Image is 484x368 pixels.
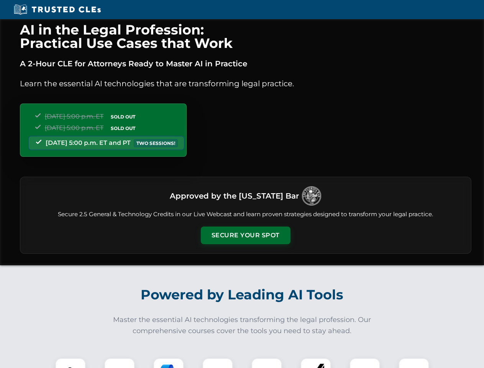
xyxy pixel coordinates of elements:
p: Learn the essential AI technologies that are transforming legal practice. [20,77,471,90]
img: Trusted CLEs [11,4,103,15]
p: Secure 2.5 General & Technology Credits in our Live Webcast and learn proven strategies designed ... [30,210,462,219]
span: SOLD OUT [108,124,138,132]
h1: AI in the Legal Profession: Practical Use Cases that Work [20,23,471,50]
h2: Powered by Leading AI Tools [30,281,454,308]
h3: Approved by the [US_STATE] Bar [170,189,299,203]
span: SOLD OUT [108,113,138,121]
img: Logo [302,186,321,205]
button: Secure Your Spot [201,227,290,244]
p: Master the essential AI technologies transforming the legal profession. Our comprehensive courses... [108,314,376,337]
span: [DATE] 5:00 p.m. ET [45,113,103,120]
span: [DATE] 5:00 p.m. ET [45,124,103,131]
p: A 2-Hour CLE for Attorneys Ready to Master AI in Practice [20,58,471,70]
